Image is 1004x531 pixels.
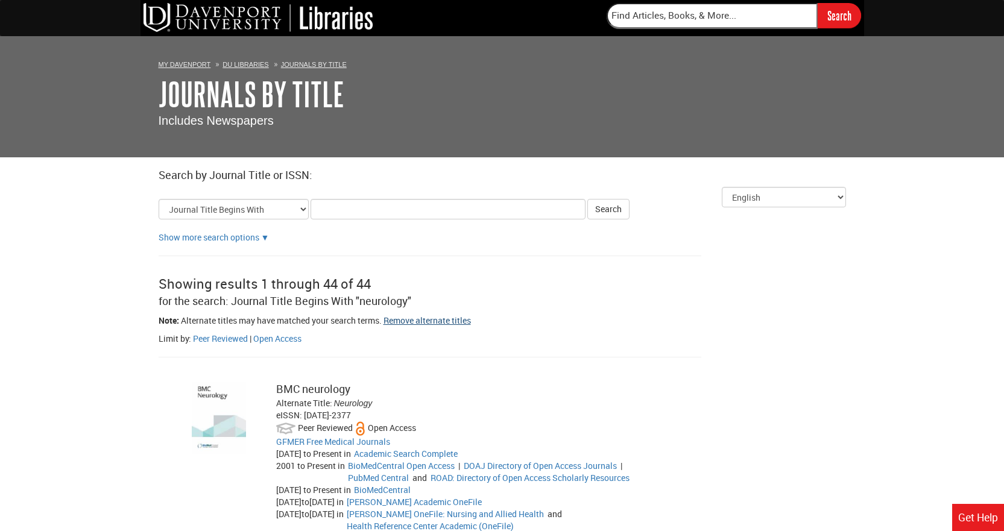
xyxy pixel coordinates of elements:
[336,508,344,520] span: in
[297,460,336,471] span: to Present
[159,231,259,243] a: Show more search options
[223,61,268,68] a: DU Libraries
[302,496,309,507] span: to
[276,421,296,436] img: Peer Reviewed:
[344,484,351,495] span: in
[303,484,342,495] span: to Present
[159,112,846,130] p: Includes Newspapers
[619,460,624,471] span: |
[276,448,354,460] div: [DATE]
[144,3,373,32] img: DU Libraries
[276,484,354,496] div: [DATE]
[546,508,564,520] span: and
[261,231,270,243] a: Show more search options
[250,333,251,344] span: |
[159,333,191,344] span: Limit by:
[302,508,309,520] span: to
[159,169,846,181] h2: Search by Journal Title or ISSN:
[159,294,411,308] span: for the search: Journal Title Begins With "neurology"
[464,460,617,471] a: Go to DOAJ Directory of Open Access Journals
[303,448,342,459] span: to Present
[276,397,332,409] span: Alternate Title:
[348,460,455,471] a: Go to BioMedCentral Open Access
[344,448,351,459] span: in
[384,315,471,326] a: Remove alternate titles
[338,460,345,471] span: in
[607,3,818,28] input: Find Articles, Books, & More...
[818,3,861,28] input: Search
[281,61,347,68] a: Journals By Title
[276,436,390,447] a: Go to GFMER Free Medical Journals
[355,421,366,436] img: Open Access:
[354,484,411,495] a: Go to BioMedCentral
[411,472,429,483] span: and
[587,199,630,219] button: Search
[336,496,344,507] span: in
[431,472,630,483] a: Go to ROAD: Directory of Open Access Scholarly Resources
[298,422,353,433] span: Peer Reviewed
[253,333,302,344] a: Filter by peer open access
[368,422,416,433] span: Open Access
[192,382,246,454] img: cover image for: BMC neurology
[159,58,846,70] ol: Breadcrumbs
[159,75,344,113] a: Journals By Title
[334,398,373,408] span: Neurology
[354,448,458,459] a: Go to Academic Search Complete
[159,61,211,68] a: My Davenport
[952,504,1004,531] a: Get Help
[276,409,670,421] div: eISSN: [DATE]-2377
[456,460,462,471] span: |
[347,508,544,520] a: Go to Gale OneFile: Nursing and Allied Health
[159,315,179,326] span: Note:
[193,333,248,344] a: Filter by peer reviewed
[159,275,371,292] span: Showing results 1 through 44 of 44
[276,460,348,484] div: 2001
[181,315,382,326] span: Alternate titles may have matched your search terms.
[276,382,670,397] div: BMC neurology
[276,496,347,508] div: [DATE] [DATE]
[348,472,409,483] a: Go to PubMed Central
[347,496,482,507] a: Go to Gale Academic OneFile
